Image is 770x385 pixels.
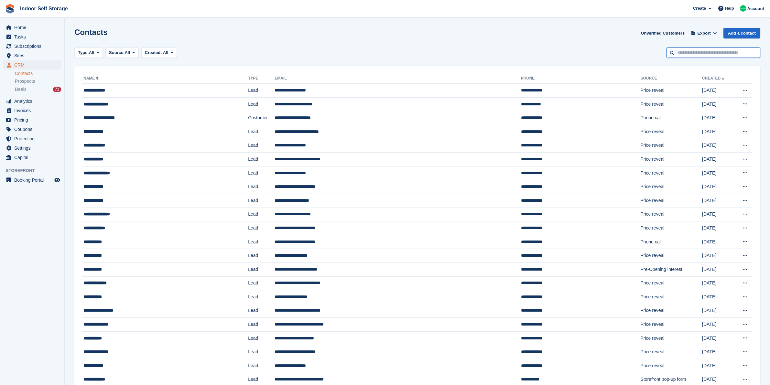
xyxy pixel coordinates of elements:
a: Prospects [15,78,61,85]
td: Lead [248,208,275,221]
td: [DATE] [702,84,734,98]
td: [DATE] [702,359,734,373]
td: Price reveal [641,166,702,180]
td: Price reveal [641,359,702,373]
td: Lead [248,249,275,263]
span: Tasks [14,32,53,41]
td: Price reveal [641,97,702,111]
button: Created: All [141,48,177,58]
td: Price reveal [641,318,702,332]
td: Lead [248,318,275,332]
td: Price reveal [641,125,702,139]
td: Price reveal [641,249,702,263]
td: Lead [248,221,275,235]
a: Unverified Customers [638,28,687,38]
a: menu [3,134,61,143]
td: Phone call [641,235,702,249]
a: menu [3,23,61,32]
span: Account [747,5,764,12]
a: Indoor Self Storage [17,3,70,14]
td: Lead [248,84,275,98]
td: [DATE] [702,111,734,125]
td: Phone call [641,111,702,125]
td: Pre-Opening interest [641,262,702,276]
td: [DATE] [702,180,734,194]
a: menu [3,51,61,60]
a: Preview store [53,176,61,184]
a: menu [3,106,61,115]
a: menu [3,42,61,51]
td: Lead [248,331,275,345]
td: Lead [248,97,275,111]
td: [DATE] [702,97,734,111]
td: [DATE] [702,262,734,276]
td: Lead [248,345,275,359]
td: [DATE] [702,139,734,153]
img: stora-icon-8386f47178a22dfd0bd8f6a31ec36ba5ce8667c1dd55bd0f319d3a0aa187defe.svg [5,4,15,14]
th: Email [275,73,521,84]
td: [DATE] [702,194,734,208]
td: [DATE] [702,153,734,166]
td: [DATE] [702,276,734,290]
td: Price reveal [641,208,702,221]
span: All [163,50,168,55]
a: Created [702,76,726,80]
td: Lead [248,125,275,139]
td: [DATE] [702,166,734,180]
span: Deals [15,86,27,92]
span: Type: [78,49,89,56]
td: Price reveal [641,180,702,194]
a: menu [3,153,61,162]
div: 71 [53,87,61,92]
td: Price reveal [641,84,702,98]
button: Type: All [74,48,103,58]
span: Invoices [14,106,53,115]
td: Lead [248,180,275,194]
span: Capital [14,153,53,162]
td: [DATE] [702,249,734,263]
td: [DATE] [702,331,734,345]
span: Pricing [14,115,53,124]
span: Subscriptions [14,42,53,51]
button: Source: All [105,48,139,58]
td: Price reveal [641,331,702,345]
td: Lead [248,262,275,276]
a: Add a contact [723,28,760,38]
a: menu [3,97,61,106]
th: Phone [521,73,641,84]
td: Price reveal [641,304,702,318]
td: [DATE] [702,345,734,359]
span: Settings [14,144,53,153]
td: Lead [248,139,275,153]
span: CRM [14,60,53,70]
td: [DATE] [702,208,734,221]
td: [DATE] [702,125,734,139]
span: Prospects [15,78,35,84]
span: All [125,49,130,56]
a: Name [83,76,100,80]
a: Contacts [15,70,61,77]
td: Lead [248,235,275,249]
td: Price reveal [641,194,702,208]
span: Source: [109,49,125,56]
a: menu [3,125,61,134]
a: menu [3,115,61,124]
td: Price reveal [641,276,702,290]
span: Coupons [14,125,53,134]
span: Export [698,30,711,37]
td: Lead [248,276,275,290]
img: Helen Nicholls [740,5,746,12]
td: Lead [248,304,275,318]
td: [DATE] [702,304,734,318]
a: menu [3,32,61,41]
td: Lead [248,290,275,304]
td: Lead [248,359,275,373]
a: Deals 71 [15,86,61,93]
span: Create [693,5,706,12]
td: Price reveal [641,139,702,153]
a: menu [3,176,61,185]
span: Sites [14,51,53,60]
span: Created: [145,50,162,55]
td: Customer [248,111,275,125]
span: Analytics [14,97,53,106]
